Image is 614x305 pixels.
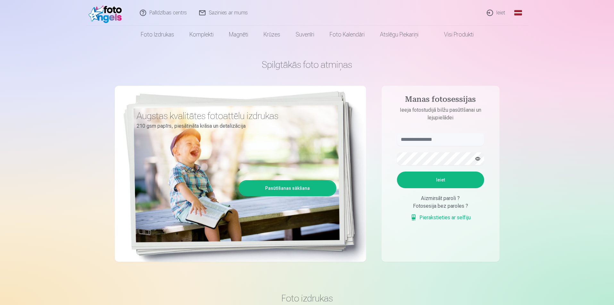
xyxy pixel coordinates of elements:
[137,122,332,131] p: 210 gsm papīrs, piesātināta krāsa un detalizācija
[133,26,182,44] a: Foto izdrukas
[182,26,221,44] a: Komplekti
[240,181,335,195] a: Pasūtīšanas sākšana
[426,26,481,44] a: Visi produkti
[120,293,494,304] h3: Foto izdrukas
[372,26,426,44] a: Atslēgu piekariņi
[391,95,491,106] h4: Manas fotosessijas
[221,26,256,44] a: Magnēti
[88,3,125,23] img: /fa1
[288,26,322,44] a: Suvenīri
[410,214,471,221] a: Pierakstieties ar selfiju
[397,195,484,202] div: Aizmirsāt paroli ?
[115,59,500,70] h1: Spilgtākās foto atmiņas
[391,106,491,122] p: Ieeja fotostudijā bilžu pasūtīšanai un lejupielādei
[322,26,372,44] a: Foto kalendāri
[256,26,288,44] a: Krūzes
[397,172,484,188] button: Ieiet
[137,110,332,122] h3: Augstas kvalitātes fotoattēlu izdrukas
[397,202,484,210] div: Fotosesija bez paroles ?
